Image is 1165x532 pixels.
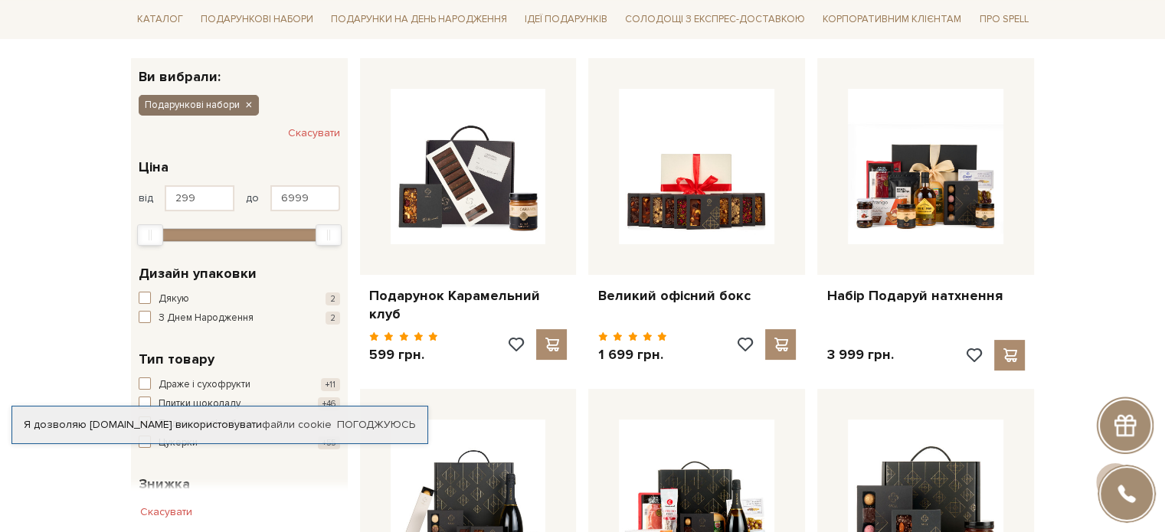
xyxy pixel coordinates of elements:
a: Погоджуюсь [337,418,415,432]
button: Скасувати [288,121,340,145]
button: Подарункові набори [139,95,259,115]
button: Драже і сухофрукти +11 [139,377,340,393]
span: від [139,191,153,205]
button: Дякую 2 [139,292,340,307]
a: Солодощі з експрес-доставкою [619,6,811,32]
p: 1 699 грн. [597,346,667,364]
span: Тип товару [139,349,214,370]
span: до [246,191,259,205]
span: Ідеї подарунків [519,8,614,31]
button: Плитки шоколаду +46 [139,397,340,412]
button: Скасувати [131,500,201,524]
span: Подарункові набори [145,98,240,112]
input: Ціна [165,185,234,211]
a: Подарунок Карамельний клуб [369,287,568,323]
span: 2 [326,312,340,325]
span: +46 [318,397,340,410]
div: Min [137,224,163,246]
span: +11 [321,378,340,391]
button: З Днем Народження 2 [139,311,340,326]
div: Max [316,224,342,246]
span: Подарунки на День народження [325,8,513,31]
span: Дизайн упаковки [139,263,257,284]
span: Дякую [159,292,189,307]
p: 3 999 грн. [826,346,893,364]
div: Ви вибрали: [131,58,348,83]
span: Каталог [131,8,189,31]
span: 2 [326,292,340,305]
a: файли cookie [262,418,332,431]
span: Знижка [139,474,190,494]
p: 599 грн. [369,346,439,364]
span: Ціна [139,157,169,178]
a: Корпоративним клієнтам [816,6,967,32]
span: Подарункові набори [195,8,319,31]
a: Набір Подаруй натхнення [826,287,1025,305]
span: З Днем Народження [159,311,254,326]
div: Я дозволяю [DOMAIN_NAME] використовувати [12,418,427,432]
input: Ціна [270,185,340,211]
span: Про Spell [973,8,1034,31]
a: Великий офісний бокс [597,287,796,305]
span: Драже і сухофрукти [159,377,250,393]
span: Плитки шоколаду [159,397,241,412]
